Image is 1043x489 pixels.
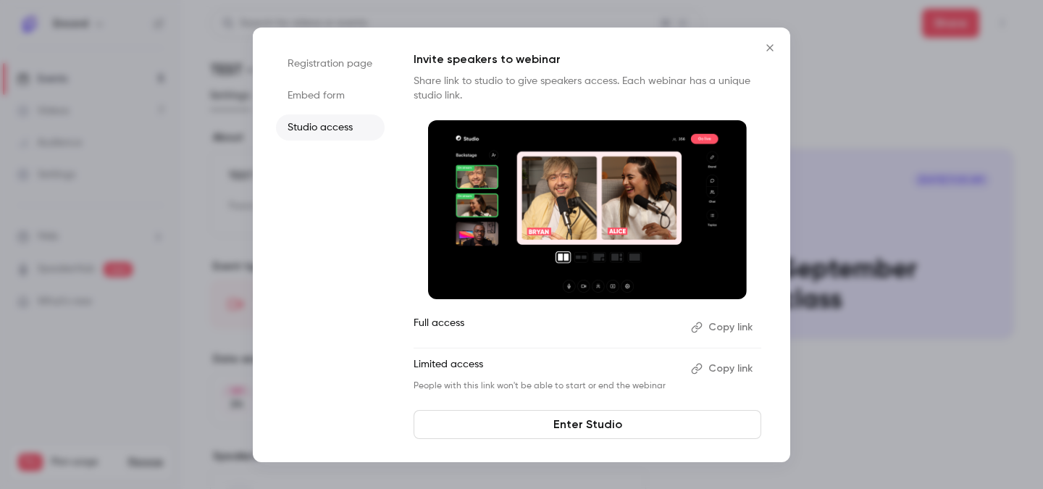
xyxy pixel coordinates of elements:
button: Copy link [685,316,761,339]
p: Share link to studio to give speakers access. Each webinar has a unique studio link. [414,74,761,103]
button: Copy link [685,357,761,380]
li: Registration page [276,51,385,77]
img: Invite speakers to webinar [428,120,747,300]
p: People with this link won't be able to start or end the webinar [414,380,679,392]
p: Limited access [414,357,679,380]
li: Studio access [276,114,385,141]
p: Invite speakers to webinar [414,51,761,68]
li: Embed form [276,83,385,109]
a: Enter Studio [414,410,761,439]
p: Full access [414,316,679,339]
button: Close [755,33,784,62]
